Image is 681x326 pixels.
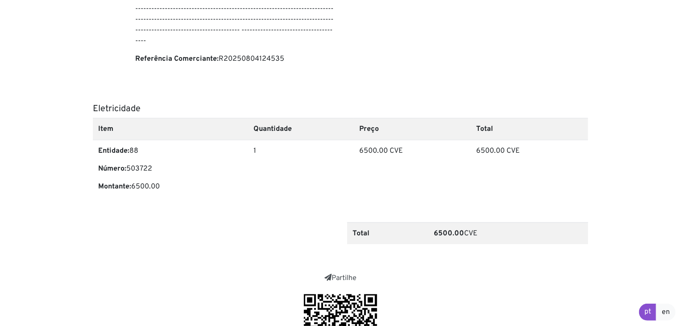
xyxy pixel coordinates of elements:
b: 6500.00 [434,229,464,238]
b: Número: [98,164,126,173]
h5: Eletricidade [93,104,588,114]
td: 6500.00 CVE [471,140,588,205]
b: Referência Comerciante: [135,54,219,63]
th: Total [471,118,588,140]
th: Total [347,222,428,244]
a: Partilhe [324,274,357,283]
th: Preço [354,118,471,140]
p: 6500.00 [98,181,243,192]
p: 88 [98,146,243,156]
th: Item [93,118,248,140]
a: en [656,304,676,321]
td: CVE [428,222,588,244]
b: Montante: [98,182,131,191]
th: Quantidade [248,118,354,140]
p: R20250804124535 [135,54,334,64]
b: Entidade: [98,146,129,155]
td: 1 [248,140,354,205]
td: 6500.00 CVE [354,140,471,205]
p: 503722 [98,163,243,174]
a: pt [639,304,656,321]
